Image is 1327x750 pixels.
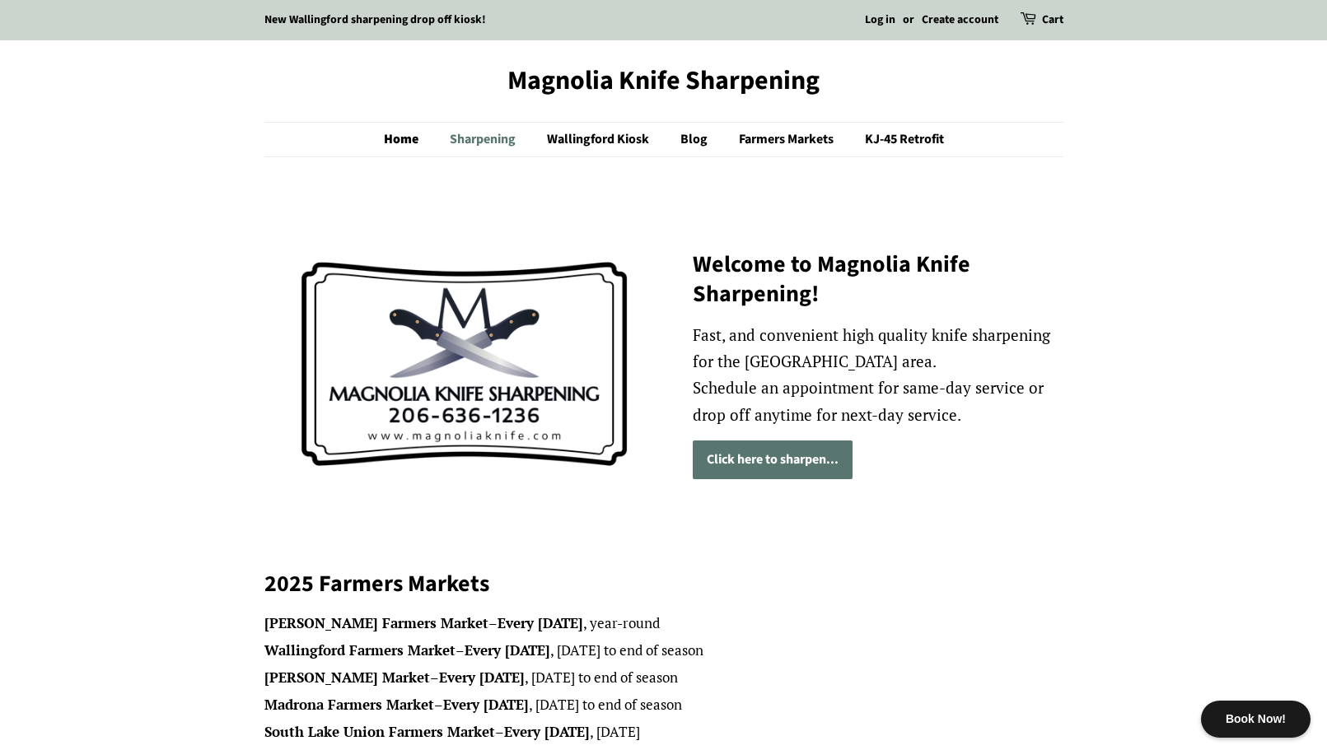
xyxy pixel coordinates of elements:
li: or [903,11,914,30]
h2: 2025 Farmers Markets [264,569,1063,599]
strong: Every [DATE] [498,613,583,632]
strong: [PERSON_NAME] Farmers Market [264,613,488,632]
p: Fast, and convenient high quality knife sharpening for the [GEOGRAPHIC_DATA] area. Schedule an ap... [693,322,1063,428]
li: – , [DATE] [264,720,1063,744]
strong: [PERSON_NAME] Market [264,668,430,687]
strong: Wallingford Farmers Market [264,641,456,659]
li: – , [DATE] to end of season [264,693,1063,717]
a: Log in [865,12,895,28]
a: Create account [922,12,998,28]
strong: South Lake Union Farmers Market [264,722,495,741]
li: – , year-round [264,612,1063,636]
strong: Every [DATE] [443,695,529,714]
h2: Welcome to Magnolia Knife Sharpening! [693,249,1063,310]
a: KJ-45 Retrofit [853,123,944,156]
a: Wallingford Kiosk [535,123,666,156]
strong: Every [DATE] [504,722,590,741]
a: Blog [668,123,724,156]
a: New Wallingford sharpening drop off kiosk! [264,12,486,28]
a: Cart [1042,11,1063,30]
li: – , [DATE] to end of season [264,666,1063,690]
div: Book Now! [1201,701,1311,738]
a: Home [384,123,435,156]
strong: Every [DATE] [439,668,525,687]
strong: Every [DATE] [465,641,550,659]
strong: Madrona Farmers Market [264,695,434,714]
a: Magnolia Knife Sharpening [264,65,1063,96]
li: – , [DATE] to end of season [264,639,1063,663]
a: Sharpening [437,123,532,156]
a: Farmers Markets [727,123,850,156]
a: Click here to sharpen... [693,440,853,479]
